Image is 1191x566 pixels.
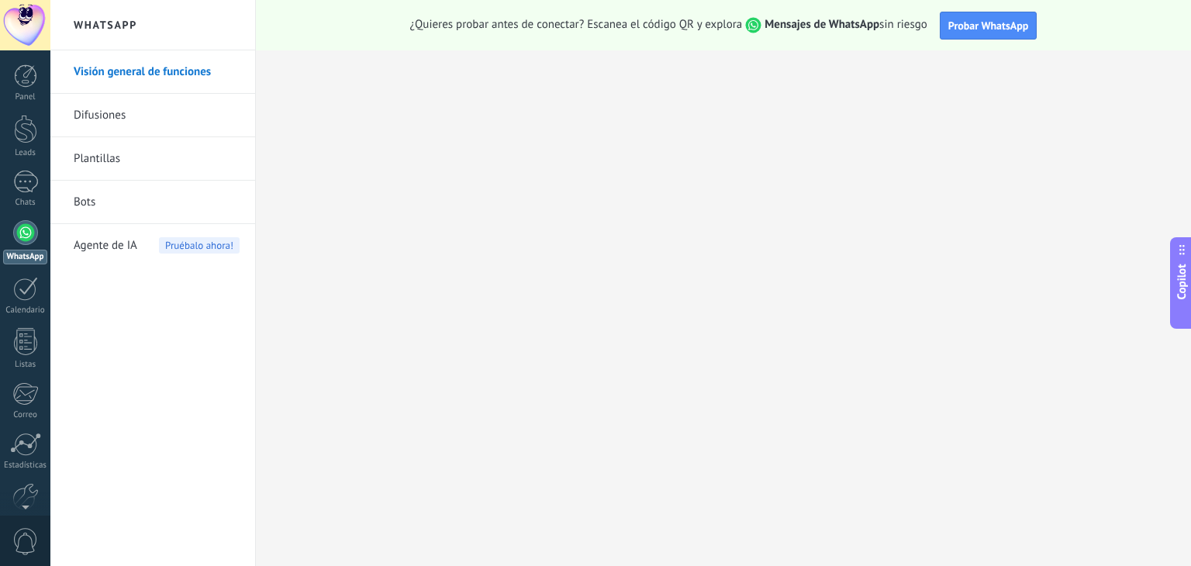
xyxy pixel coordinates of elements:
[3,360,48,370] div: Listas
[3,92,48,102] div: Panel
[50,94,255,137] li: Difusiones
[765,17,879,32] strong: Mensajes de WhatsApp
[50,224,255,267] li: Agente de IA
[410,17,927,33] span: ¿Quieres probar antes de conectar? Escanea el código QR y explora sin riesgo
[50,137,255,181] li: Plantillas
[3,198,48,208] div: Chats
[74,137,240,181] a: Plantillas
[50,50,255,94] li: Visión general de funciones
[1174,264,1189,300] span: Copilot
[940,12,1037,40] button: Probar WhatsApp
[74,94,240,137] a: Difusiones
[3,410,48,420] div: Correo
[50,181,255,224] li: Bots
[3,305,48,316] div: Calendario
[159,237,240,254] span: Pruébalo ahora!
[948,19,1029,33] span: Probar WhatsApp
[3,148,48,158] div: Leads
[74,181,240,224] a: Bots
[3,461,48,471] div: Estadísticas
[74,224,240,267] a: Agente de IAPruébalo ahora!
[74,224,137,267] span: Agente de IA
[3,250,47,264] div: WhatsApp
[74,50,240,94] a: Visión general de funciones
